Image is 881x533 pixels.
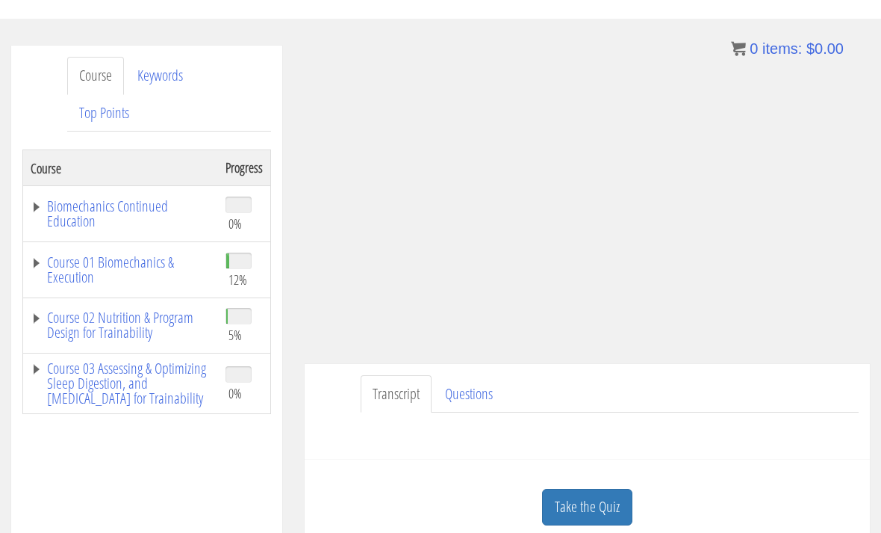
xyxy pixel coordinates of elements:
span: 5% [228,327,242,343]
span: 0% [228,385,242,401]
img: icon11.png [731,41,746,56]
a: Course [67,57,124,95]
a: Transcript [361,375,432,413]
span: 12% [228,271,247,288]
a: Keywords [125,57,195,95]
a: Course 02 Nutrition & Program Design for Trainability [31,310,211,340]
a: Course 03 Assessing & Optimizing Sleep Digestion, and [MEDICAL_DATA] for Trainability [31,361,211,406]
bdi: 0.00 [806,40,844,57]
a: Take the Quiz [542,489,632,526]
span: items: [762,40,802,57]
a: Course 01 Biomechanics & Execution [31,255,211,285]
span: $ [806,40,815,57]
th: Course [23,150,219,186]
span: 0% [228,215,242,232]
a: 0 items: $0.00 [731,40,844,57]
span: 0 [750,40,758,57]
a: Top Points [67,94,141,132]
a: Questions [433,375,505,413]
th: Progress [218,150,271,186]
a: Biomechanics Continued Education [31,199,211,229]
